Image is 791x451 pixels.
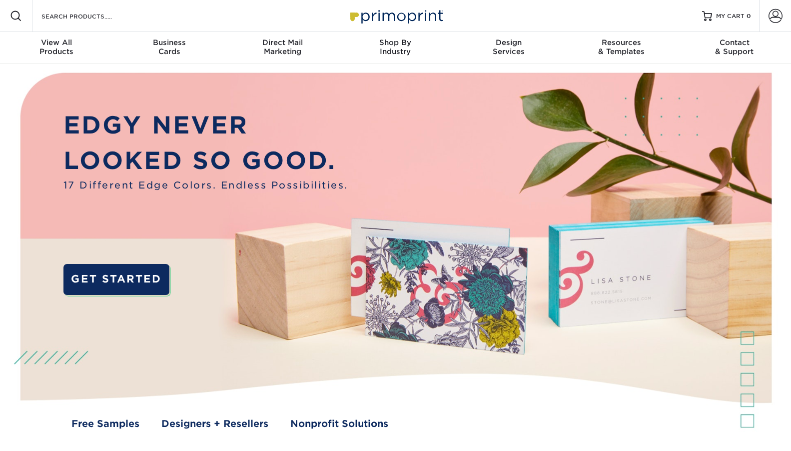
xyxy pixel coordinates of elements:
[452,38,565,56] div: Services
[161,417,268,431] a: Designers + Resellers
[565,32,678,64] a: Resources& Templates
[63,142,348,178] p: LOOKED SO GOOD.
[63,264,169,295] a: GET STARTED
[565,38,678,56] div: & Templates
[40,10,138,22] input: SEARCH PRODUCTS.....
[565,38,678,47] span: Resources
[63,107,348,142] p: EDGY NEVER
[226,38,339,47] span: Direct Mail
[678,32,791,64] a: Contact& Support
[678,38,791,47] span: Contact
[226,38,339,56] div: Marketing
[339,38,452,47] span: Shop By
[339,32,452,64] a: Shop ByIndustry
[113,38,226,47] span: Business
[747,12,751,19] span: 0
[63,178,348,193] span: 17 Different Edge Colors. Endless Possibilities.
[290,417,388,431] a: Nonprofit Solutions
[113,38,226,56] div: Cards
[678,38,791,56] div: & Support
[339,38,452,56] div: Industry
[226,32,339,64] a: Direct MailMarketing
[452,32,565,64] a: DesignServices
[71,417,139,431] a: Free Samples
[716,12,745,20] span: MY CART
[113,32,226,64] a: BusinessCards
[346,5,446,26] img: Primoprint
[452,38,565,47] span: Design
